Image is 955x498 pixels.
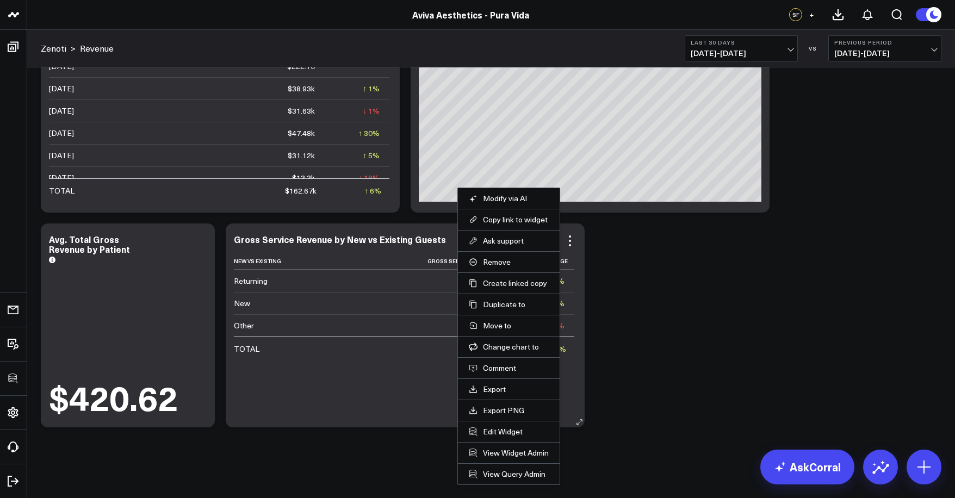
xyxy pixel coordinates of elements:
[49,185,75,196] div: TOTAL
[363,150,380,161] div: ↑ 5%
[469,448,549,458] a: View Widget Admin
[363,83,380,94] div: ↑ 1%
[49,233,130,255] div: Avg. Total Gross Revenue by Patient
[469,384,549,394] a: Export
[469,342,549,352] button: Change chart to
[789,8,802,21] div: SF
[469,236,549,246] button: Ask support
[49,105,74,116] div: [DATE]
[412,9,529,21] a: Aviva Aesthetics - Pura Vida
[234,276,268,287] div: Returning
[805,8,818,21] button: +
[469,406,549,415] a: Export PNG
[41,42,76,54] div: >
[234,252,343,270] th: New Vs Existing
[41,42,66,54] a: Zenoti
[691,39,792,46] b: Last 30 Days
[834,39,935,46] b: Previous Period
[809,11,814,18] span: +
[803,45,823,52] div: VS
[288,105,315,116] div: $31.63k
[49,380,178,414] div: $420.62
[49,128,74,139] div: [DATE]
[292,172,315,183] div: $13.3k
[469,469,549,479] a: View Query Admin
[49,150,74,161] div: [DATE]
[234,298,250,309] div: New
[234,344,259,354] div: TOTAL
[80,42,114,54] a: Revenue
[469,321,549,331] button: Move to
[685,35,798,61] button: Last 30 Days[DATE]-[DATE]
[234,233,446,245] div: Gross Service Revenue by New vs Existing Guests
[691,49,792,58] span: [DATE] - [DATE]
[288,83,315,94] div: $38.93k
[469,427,549,437] button: Edit Widget
[834,49,935,58] span: [DATE] - [DATE]
[363,105,380,116] div: ↓ 1%
[364,185,381,196] div: ↑ 6%
[469,257,549,267] button: Remove
[513,252,574,270] th: Change
[469,278,549,288] button: Create linked copy
[343,252,513,270] th: Gross Service Revenue
[828,35,941,61] button: Previous Period[DATE]-[DATE]
[49,172,74,183] div: [DATE]
[760,450,854,484] a: AskCorral
[288,150,315,161] div: $31.12k
[288,128,315,139] div: $47.48k
[469,215,549,225] button: Copy link to widget
[285,185,317,196] div: $162.67k
[469,194,549,203] button: Modify via AI
[358,172,380,183] div: ↓ 18%
[469,363,549,373] button: Comment
[469,300,549,309] button: Duplicate to
[49,83,74,94] div: [DATE]
[358,128,380,139] div: ↑ 30%
[234,320,254,331] div: Other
